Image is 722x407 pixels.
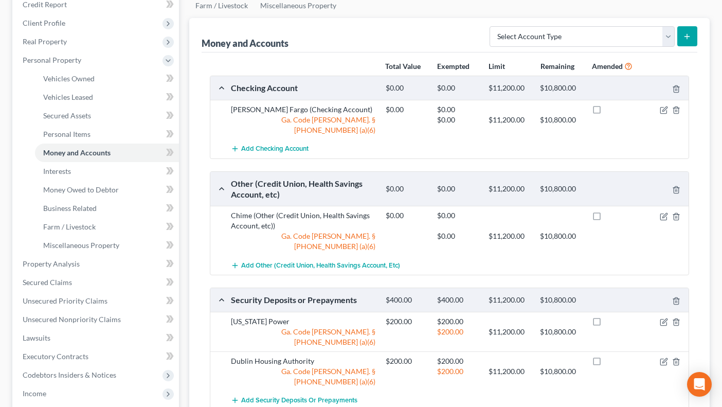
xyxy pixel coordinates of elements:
[535,184,586,194] div: $10,800.00
[35,144,179,162] a: Money and Accounts
[202,37,288,49] div: Money and Accounts
[535,83,586,93] div: $10,800.00
[226,356,381,366] div: Dublin Housing Authority
[23,296,107,305] span: Unsecured Priority Claims
[35,69,179,88] a: Vehicles Owned
[23,37,67,46] span: Real Property
[687,372,712,397] div: Open Intercom Messenger
[226,104,381,115] div: [PERSON_NAME] Fargo (Checking Account)
[43,93,93,101] span: Vehicles Leased
[432,356,483,366] div: $200.00
[381,104,432,115] div: $0.00
[432,295,483,305] div: $400.00
[14,255,179,273] a: Property Analysis
[381,184,432,194] div: $0.00
[483,366,535,377] div: $11,200.00
[14,347,179,366] a: Executory Contracts
[226,231,381,252] div: Ga. Code [PERSON_NAME]. § [PHONE_NUMBER] (a)(6)
[23,259,80,268] span: Property Analysis
[23,315,121,324] span: Unsecured Nonpriority Claims
[535,231,586,241] div: $10,800.00
[35,88,179,107] a: Vehicles Leased
[592,62,623,70] strong: Amended
[226,210,381,231] div: Chime (Other (Credit Union, Health Savings Account, etc))
[43,74,95,83] span: Vehicles Owned
[43,185,119,194] span: Money Owed to Debtor
[432,231,483,241] div: $0.00
[535,366,586,377] div: $10,800.00
[432,210,483,221] div: $0.00
[381,316,432,327] div: $200.00
[43,167,71,175] span: Interests
[432,104,483,115] div: $0.00
[489,62,505,70] strong: Limit
[35,199,179,218] a: Business Related
[432,366,483,377] div: $200.00
[241,261,400,270] span: Add Other (Credit Union, Health Savings Account, etc)
[483,231,535,241] div: $11,200.00
[43,241,119,250] span: Miscellaneous Property
[23,389,46,398] span: Income
[226,327,381,347] div: Ga. Code [PERSON_NAME]. § [PHONE_NUMBER] (a)(6)
[23,19,65,27] span: Client Profile
[432,316,483,327] div: $200.00
[483,295,535,305] div: $11,200.00
[432,83,483,93] div: $0.00
[226,115,381,135] div: Ga. Code [PERSON_NAME]. § [PHONE_NUMBER] (a)(6)
[226,178,381,200] div: Other (Credit Union, Health Savings Account, etc)
[535,115,586,125] div: $10,800.00
[535,295,586,305] div: $10,800.00
[231,256,400,275] button: Add Other (Credit Union, Health Savings Account, etc)
[226,366,381,387] div: Ga. Code [PERSON_NAME]. § [PHONE_NUMBER] (a)(6)
[14,329,179,347] a: Lawsuits
[43,148,111,157] span: Money and Accounts
[432,184,483,194] div: $0.00
[35,218,179,236] a: Farm / Livestock
[43,111,91,120] span: Secured Assets
[432,115,483,125] div: $0.00
[381,210,432,221] div: $0.00
[14,292,179,310] a: Unsecured Priority Claims
[381,83,432,93] div: $0.00
[483,83,535,93] div: $11,200.00
[483,115,535,125] div: $11,200.00
[14,310,179,329] a: Unsecured Nonpriority Claims
[535,327,586,337] div: $10,800.00
[226,82,381,93] div: Checking Account
[540,62,574,70] strong: Remaining
[14,273,179,292] a: Secured Claims
[23,370,116,379] span: Codebtors Insiders & Notices
[241,397,357,405] span: Add Security Deposits or Prepayments
[43,130,91,138] span: Personal Items
[23,278,72,287] span: Secured Claims
[226,294,381,305] div: Security Deposits or Prepayments
[35,107,179,125] a: Secured Assets
[43,222,96,231] span: Farm / Livestock
[226,316,381,327] div: [US_STATE] Power
[35,162,179,181] a: Interests
[483,184,535,194] div: $11,200.00
[43,204,97,213] span: Business Related
[385,62,421,70] strong: Total Value
[381,295,432,305] div: $400.00
[231,139,309,158] button: Add Checking Account
[241,145,309,153] span: Add Checking Account
[432,327,483,337] div: $200.00
[23,56,81,64] span: Personal Property
[35,236,179,255] a: Miscellaneous Property
[23,352,88,361] span: Executory Contracts
[23,333,50,342] span: Lawsuits
[381,356,432,366] div: $200.00
[483,327,535,337] div: $11,200.00
[35,181,179,199] a: Money Owed to Debtor
[35,125,179,144] a: Personal Items
[437,62,470,70] strong: Exempted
